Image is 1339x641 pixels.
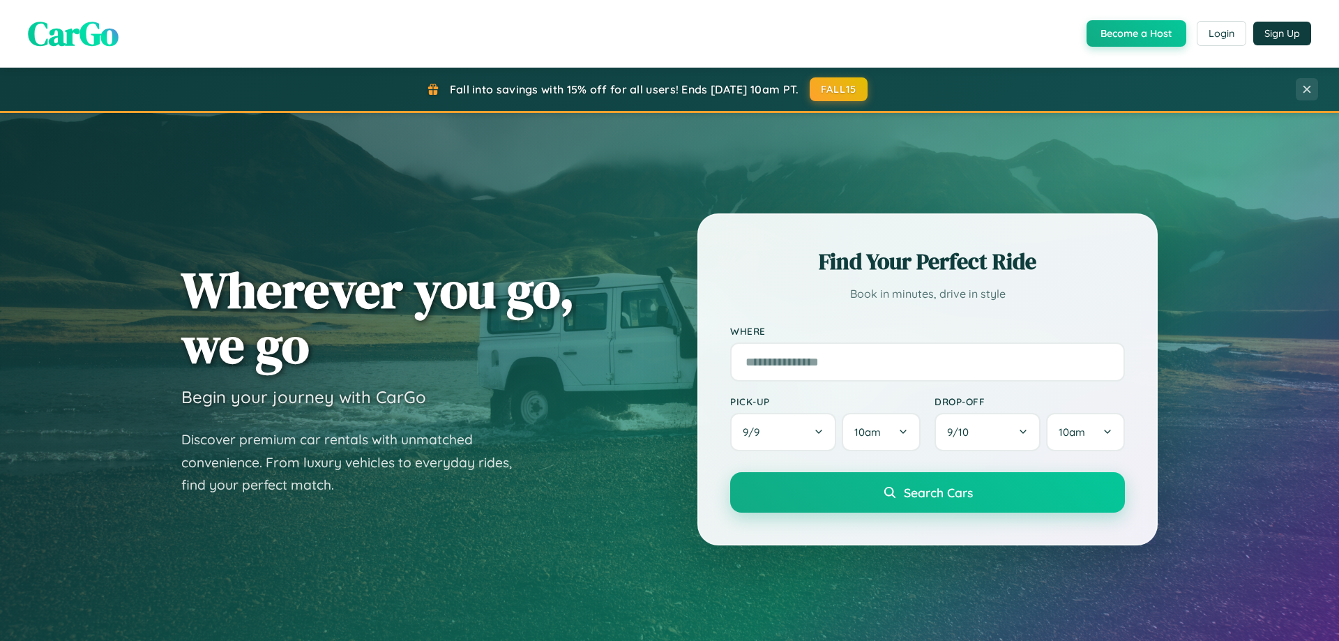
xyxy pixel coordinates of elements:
[810,77,868,101] button: FALL15
[28,10,119,56] span: CarGo
[450,82,799,96] span: Fall into savings with 15% off for all users! Ends [DATE] 10am PT.
[842,413,921,451] button: 10am
[947,425,976,439] span: 9 / 10
[181,386,426,407] h3: Begin your journey with CarGo
[1059,425,1085,439] span: 10am
[1253,22,1311,45] button: Sign Up
[730,413,836,451] button: 9/9
[743,425,766,439] span: 9 / 9
[181,428,530,497] p: Discover premium car rentals with unmatched convenience. From luxury vehicles to everyday rides, ...
[1087,20,1186,47] button: Become a Host
[904,485,973,500] span: Search Cars
[181,262,575,372] h1: Wherever you go, we go
[730,284,1125,304] p: Book in minutes, drive in style
[730,246,1125,277] h2: Find Your Perfect Ride
[1197,21,1246,46] button: Login
[935,413,1041,451] button: 9/10
[1046,413,1125,451] button: 10am
[730,472,1125,513] button: Search Cars
[854,425,881,439] span: 10am
[935,395,1125,407] label: Drop-off
[730,395,921,407] label: Pick-up
[730,325,1125,337] label: Where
